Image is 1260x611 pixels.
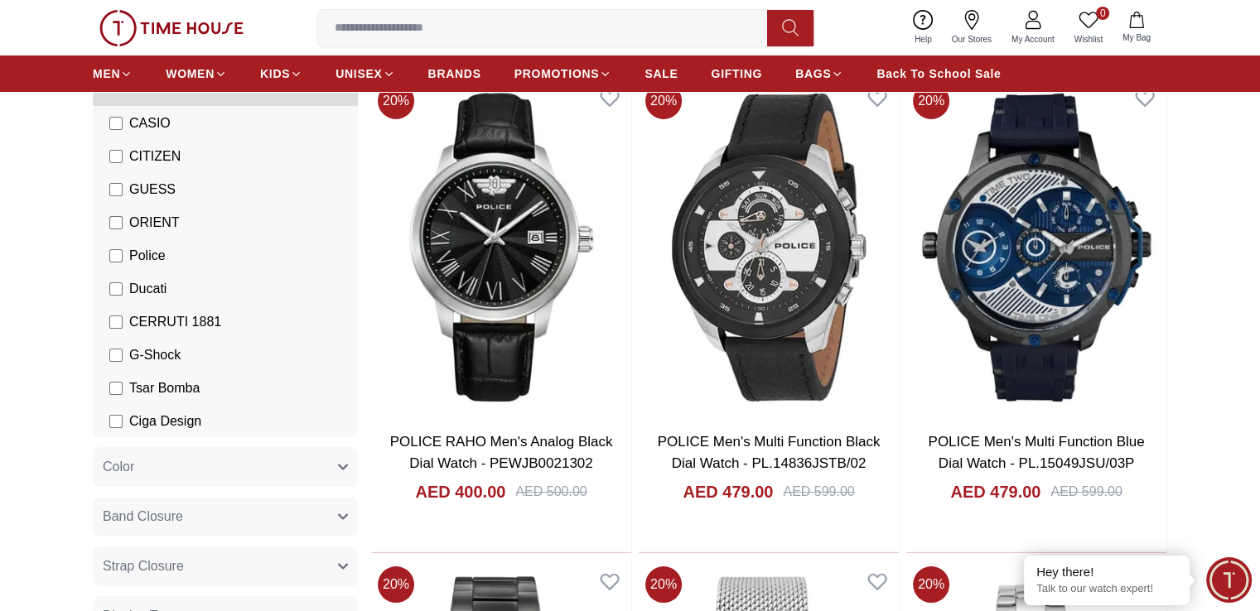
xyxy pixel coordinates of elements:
[913,83,949,119] span: 20 %
[109,415,123,428] input: Ciga Design
[1206,557,1252,603] div: Chat Widget
[950,480,1040,503] h4: AED 479.00
[93,59,133,89] a: MEN
[783,482,854,502] div: AED 599.00
[93,546,358,586] button: Strap Closure
[876,65,1001,82] span: Back To School Sale
[260,59,302,89] a: KIDS
[129,312,221,332] span: CERRUTI 1881
[336,59,394,89] a: UNISEX
[109,117,123,130] input: CASIO
[928,434,1144,471] a: POLICE Men's Multi Function Blue Dial Watch - PL.15049JSU/03P
[129,147,181,166] span: CITIZEN
[129,213,179,233] span: ORIENT
[639,76,899,418] img: POLICE Men's Multi Function Black Dial Watch - PL.14836JSTB/02
[109,216,123,229] input: ORIENT
[795,65,831,82] span: BAGS
[109,183,123,196] input: GUESS
[942,7,1002,49] a: Our Stores
[93,497,358,536] button: Band Closure
[129,411,201,431] span: Ciga Design
[109,349,123,362] input: G-Shock
[415,480,505,503] h4: AED 400.00
[644,65,678,82] span: SALE
[711,59,762,89] a: GIFTING
[913,566,949,603] span: 20 %
[93,447,358,487] button: Color
[658,434,881,471] a: POLICE Men's Multi Function Black Dial Watch - PL.14836JSTB/02
[515,482,587,502] div: AED 500.00
[390,434,613,471] a: POLICE RAHO Men's Analog Black Dial Watch - PEWJB0021302
[109,282,123,296] input: Ducati
[514,65,600,82] span: PROMOTIONS
[109,382,123,395] input: Tsar Bomba
[109,249,123,262] input: Police
[908,33,939,46] span: Help
[103,457,134,477] span: Color
[371,76,631,418] img: POLICE RAHO Men's Analog Black Dial Watch - PEWJB0021302
[93,65,120,82] span: MEN
[1064,7,1113,49] a: 0Wishlist
[1068,33,1109,46] span: Wishlist
[129,279,167,299] span: Ducati
[103,556,184,576] span: Strap Closure
[428,59,481,89] a: BRANDS
[1036,582,1177,596] p: Talk to our watch expert!
[103,507,183,527] span: Band Closure
[1050,482,1122,502] div: AED 599.00
[876,59,1001,89] a: Back To School Sale
[905,7,942,49] a: Help
[378,83,414,119] span: 20 %
[129,113,171,133] span: CASIO
[129,246,166,266] span: Police
[795,59,843,89] a: BAGS
[129,378,200,398] span: Tsar Bomba
[129,345,181,365] span: G-Shock
[166,59,227,89] a: WOMEN
[645,83,682,119] span: 20 %
[645,566,682,603] span: 20 %
[1113,8,1161,47] button: My Bag
[428,65,481,82] span: BRANDS
[1005,33,1061,46] span: My Account
[109,315,123,329] input: CERRUTI 1881
[109,150,123,163] input: CITIZEN
[336,65,382,82] span: UNISEX
[514,59,612,89] a: PROMOTIONS
[644,59,678,89] a: SALE
[260,65,290,82] span: KIDS
[711,65,762,82] span: GIFTING
[1096,7,1109,20] span: 0
[1036,564,1177,580] div: Hey there!
[945,33,998,46] span: Our Stores
[99,10,244,46] img: ...
[378,566,414,603] span: 20 %
[129,180,176,200] span: GUESS
[166,65,215,82] span: WOMEN
[1116,31,1157,44] span: My Bag
[906,76,1166,418] img: POLICE Men's Multi Function Blue Dial Watch - PL.15049JSU/03P
[683,480,773,503] h4: AED 479.00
